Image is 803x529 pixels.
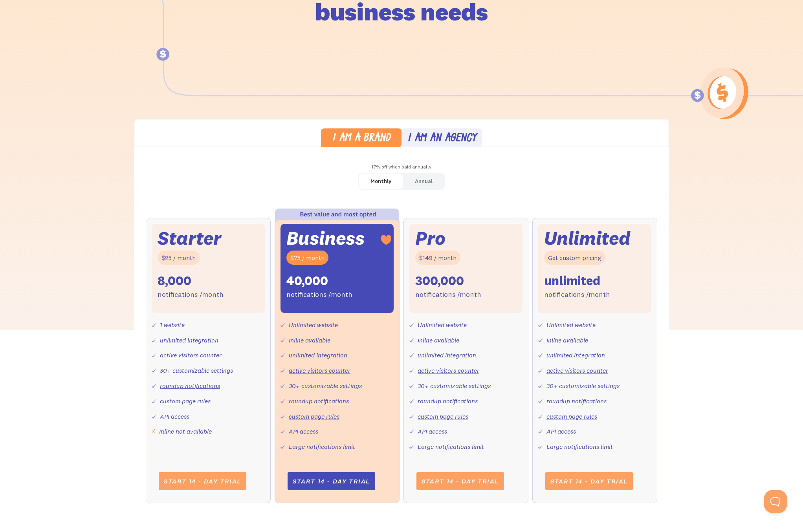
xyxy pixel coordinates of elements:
[418,426,447,437] div: API access
[546,380,620,392] div: 30+ customizable settings
[544,230,631,247] div: Unlimited
[160,397,211,405] a: custom page rules
[160,411,189,422] div: API access
[288,472,375,490] a: Start 14 - day trial
[546,397,607,405] a: roundup notifications
[159,426,212,437] div: Inline not available
[289,366,350,374] a: active visitors counter
[418,319,467,331] div: Unlimited website
[546,426,576,437] div: API access
[418,412,468,420] a: custom page rules
[158,273,191,289] div: 8,000
[159,472,246,490] a: Start 14 - day trial
[160,365,233,376] div: 30+ customizable settings
[415,251,460,265] div: $149 / month
[418,380,491,392] div: 30+ customizable settings
[289,380,362,392] div: 30+ customizable settings
[418,350,476,361] div: unlimited integration
[160,382,220,390] a: roundup notifications
[407,133,477,145] div: I am an agency
[415,289,481,300] div: notifications /month
[415,273,464,289] div: 300,000
[546,366,608,374] a: active visitors counter
[544,251,605,265] div: Get custom pricing
[289,335,330,346] div: Inline available
[134,161,669,173] div: 17% off when paid annually
[418,335,459,346] div: Inline available
[158,289,224,300] div: notifications /month
[286,273,328,289] div: 40,000
[764,490,787,513] iframe: Toggle Customer Support
[416,472,504,490] a: Start 14 - day trial
[289,319,338,331] div: Unlimited website
[546,412,597,420] a: custom page rules
[286,251,328,265] div: $75 / month
[289,412,339,420] a: custom page rules
[158,251,200,265] div: $25 / month
[418,366,479,374] a: active visitors counter
[418,441,484,452] div: Large notifications limit
[286,230,365,247] div: Business
[546,319,596,331] div: Unlimited website
[286,289,352,300] div: notifications /month
[546,441,613,452] div: Large notifications limit
[415,176,433,187] div: Annual
[289,441,355,452] div: Large notifications limit
[545,472,633,490] a: Start 14 - day trial
[332,133,390,145] div: I am a brand
[289,397,349,405] a: roundup notifications
[160,351,222,359] a: active visitors counter
[544,273,600,289] div: unlimited
[418,397,478,405] a: roundup notifications
[415,230,445,247] div: Pro
[546,335,588,346] div: Inline available
[160,335,218,346] div: unlimited integration
[158,230,221,247] div: Starter
[289,350,347,361] div: unlimited integration
[289,426,318,437] div: API access
[546,350,605,361] div: unlimited integration
[370,176,391,187] div: Monthly
[544,289,610,300] div: notifications /month
[160,319,185,331] div: 1 website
